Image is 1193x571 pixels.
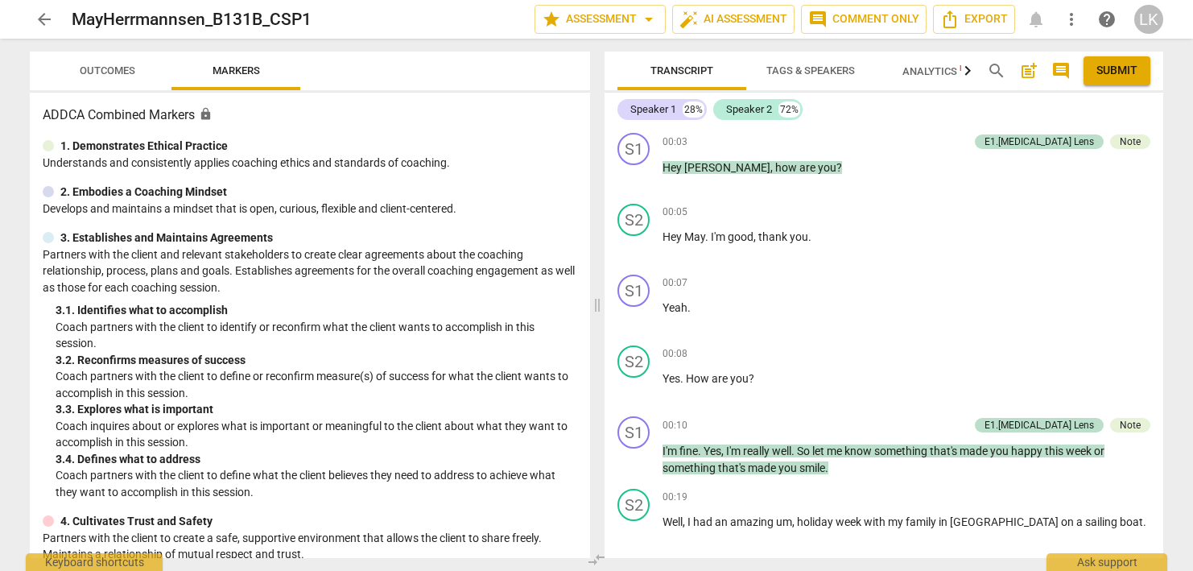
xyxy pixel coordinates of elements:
span: made [748,461,778,474]
span: 00:07 [663,276,687,290]
div: 3. 2. Reconfirms measures of success [56,352,577,369]
div: Speaker 1 [630,101,676,118]
span: 00:10 [663,419,687,432]
div: 28% [683,101,704,118]
span: Yes [663,372,680,385]
span: this [1045,445,1066,457]
div: 3. 1. Identifies what to accomplish [56,302,577,319]
span: , [770,161,775,174]
div: Change speaker [617,489,650,521]
span: sailing [1085,515,1120,528]
p: Partners with the client and relevant stakeholders to create clear agreements about the coaching ... [43,246,577,296]
span: in [939,515,950,528]
div: E1.[MEDICAL_DATA] Lens [985,134,1094,149]
span: May [684,230,705,243]
span: had [693,515,715,528]
span: post_add [1019,61,1038,81]
span: you [990,445,1011,457]
span: smile [799,461,825,474]
button: Comment only [801,5,927,34]
span: How [686,372,712,385]
div: 3. 4. Defines what to address [56,451,577,468]
span: family [906,515,939,528]
span: something [874,445,930,457]
div: 72% [778,101,800,118]
p: Coach partners with the client to define what the client believes they need to address to achieve... [56,467,577,500]
span: let [812,445,827,457]
span: . [698,445,704,457]
span: amazing [730,515,776,528]
p: 1. Demonstrates Ethical Practice [60,138,228,155]
p: 2. Embodies a Coaching Mindset [60,184,227,201]
p: Understands and consistently applies coaching ethics and standards of coaching. [43,155,577,172]
span: happy [1011,445,1045,457]
span: I'm [726,445,743,457]
span: , [753,230,758,243]
span: arrow_back [35,10,54,29]
span: well [772,445,791,457]
span: ? [749,372,754,385]
p: Coach partners with the client to identify or reconfirm what the client wants to accomplish in th... [56,319,577,352]
div: Speaker 2 [726,101,772,118]
div: Change speaker [617,133,650,165]
span: Outcomes [80,64,135,77]
span: Hey [663,230,684,243]
button: Assessment [535,5,666,34]
div: E1.[MEDICAL_DATA] Lens [985,418,1094,432]
button: Search [984,58,1009,84]
span: fine [679,445,698,457]
span: . [680,372,686,385]
span: holiday [797,515,836,528]
span: [PERSON_NAME] [684,161,770,174]
h3: ADDCA Combined Markers [43,106,577,125]
span: help [1097,10,1117,29]
div: Change speaker [617,345,650,378]
span: um [776,515,792,528]
span: [GEOGRAPHIC_DATA] [950,515,1061,528]
button: Add summary [1016,58,1042,84]
span: week [1066,445,1094,457]
p: Coach partners with the client to define or reconfirm measure(s) of success for what the client w... [56,368,577,401]
span: Export [940,10,1008,29]
span: Analytics [902,65,977,77]
span: Hey [663,161,684,174]
span: Markers [213,64,260,77]
span: 00:08 [663,347,687,361]
span: are [712,372,730,385]
button: LK [1134,5,1163,34]
span: comment [1051,61,1071,81]
span: . [1143,515,1146,528]
span: that's [930,445,960,457]
span: Yeah [663,301,687,314]
span: . [791,445,797,457]
span: Well [663,515,683,528]
span: 00:05 [663,205,687,219]
div: 3. 3. Explores what is important [56,401,577,418]
button: AI Assessment [672,5,795,34]
span: I'm [663,445,679,457]
span: with [864,515,888,528]
span: comment [808,10,828,29]
span: an [715,515,730,528]
span: . [808,230,811,243]
div: Change speaker [617,416,650,449]
span: really [743,445,772,457]
div: Note [1120,418,1141,432]
span: ? [836,161,842,174]
p: Develops and maintains a mindset that is open, curious, flexible and client-centered. [43,201,577,217]
p: Partners with the client to create a safe, supportive environment that allows the client to share... [43,530,577,563]
span: AI Assessment [679,10,787,29]
span: that's [718,461,748,474]
span: 00:03 [663,135,687,149]
span: how [775,161,799,174]
span: Tags & Speakers [766,64,855,77]
div: Keyboard shortcuts [26,553,163,571]
span: know [844,445,874,457]
span: 00:19 [663,490,687,504]
span: Assessment [542,10,658,29]
span: auto_fix_high [679,10,699,29]
span: Assessment is enabled for this document. The competency model is locked and follows the assessmen... [199,107,213,121]
span: thank [758,230,790,243]
span: . [705,230,711,243]
span: Submit [1096,63,1137,79]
